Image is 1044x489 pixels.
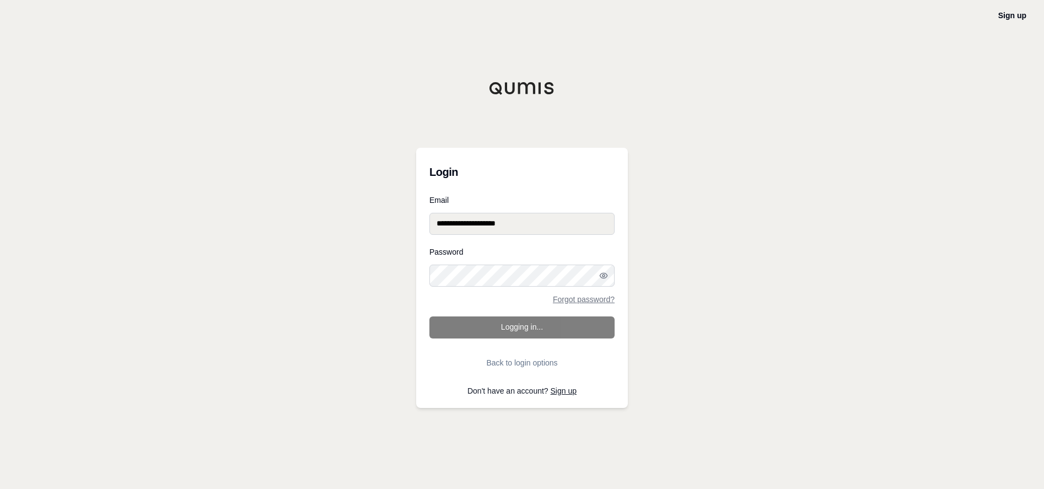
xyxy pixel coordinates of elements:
[998,11,1026,20] a: Sign up
[551,386,577,395] a: Sign up
[429,387,615,395] p: Don't have an account?
[429,248,615,256] label: Password
[553,295,615,303] a: Forgot password?
[429,352,615,374] button: Back to login options
[429,161,615,183] h3: Login
[489,82,555,95] img: Qumis
[429,196,615,204] label: Email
